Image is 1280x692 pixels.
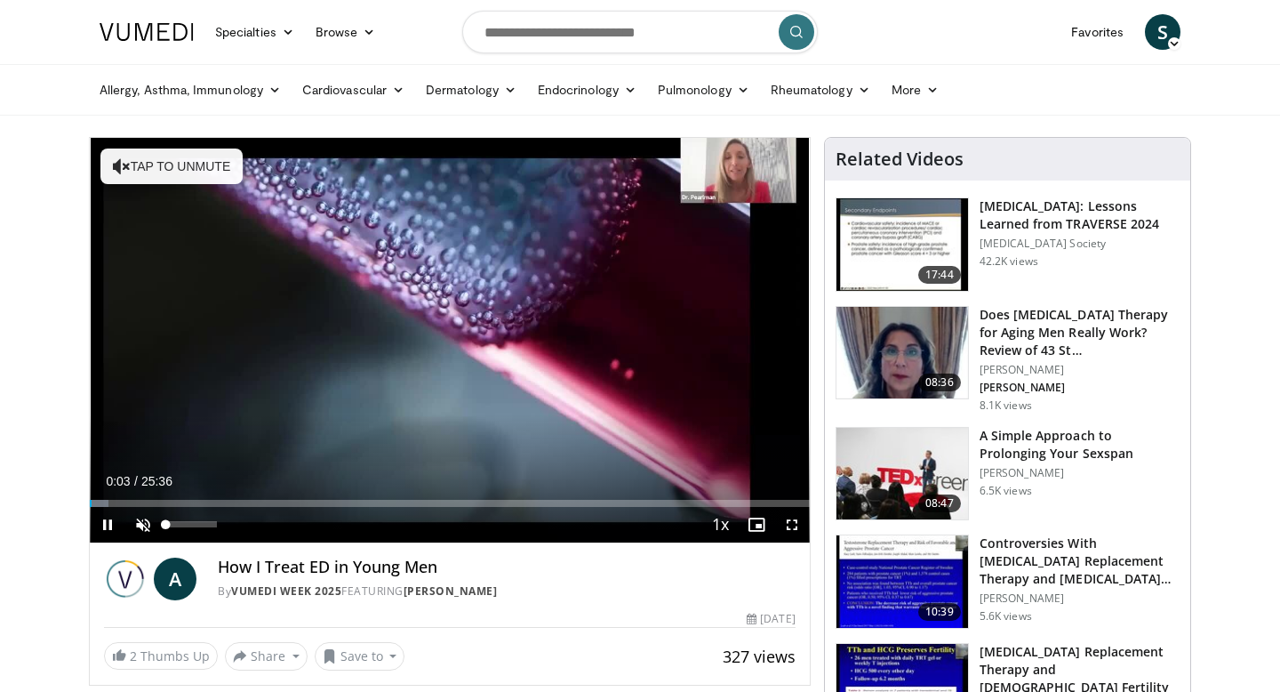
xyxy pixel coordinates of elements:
video-js: Video Player [90,138,810,543]
div: Volume Level [165,521,216,527]
span: 0:03 [106,474,130,488]
button: Tap to unmute [100,149,243,184]
h3: A Simple Approach to Prolonging Your Sexspan [980,427,1180,463]
button: Playback Rate [703,507,739,543]
p: [MEDICAL_DATA] Society [980,237,1180,251]
span: 25:36 [141,474,172,488]
h4: How I Treat ED in Young Men [218,558,796,577]
a: A [154,558,196,600]
p: 42.2K views [980,254,1038,269]
a: 10:39 Controversies With [MEDICAL_DATA] Replacement Therapy and [MEDICAL_DATA] Can… [PERSON_NAME]... [836,535,1180,629]
span: 10:39 [918,603,961,621]
a: More [881,72,949,108]
a: 17:44 [MEDICAL_DATA]: Lessons Learned from TRAVERSE 2024 [MEDICAL_DATA] Society 42.2K views [836,197,1180,292]
p: 5.6K views [980,609,1032,624]
a: Endocrinology [527,72,647,108]
div: [DATE] [747,611,795,627]
span: 327 views [723,646,796,667]
button: Pause [90,507,125,543]
img: 4d4bce34-7cbb-4531-8d0c-5308a71d9d6c.150x105_q85_crop-smart_upscale.jpg [836,307,968,399]
span: 08:47 [918,495,961,512]
p: [PERSON_NAME] [980,466,1180,480]
a: [PERSON_NAME] [404,583,498,599]
a: 2 Thumbs Up [104,642,218,670]
p: 6.5K views [980,484,1032,498]
span: 08:36 [918,374,961,391]
a: Allergy, Asthma, Immunology [89,72,292,108]
a: Specialties [204,14,305,50]
p: 8.1K views [980,398,1032,413]
a: S [1145,14,1180,50]
button: Enable picture-in-picture mode [739,507,774,543]
span: 17:44 [918,266,961,284]
a: 08:47 A Simple Approach to Prolonging Your Sexspan [PERSON_NAME] 6.5K views [836,427,1180,521]
a: Browse [305,14,387,50]
button: Unmute [125,507,161,543]
img: 418933e4-fe1c-4c2e-be56-3ce3ec8efa3b.150x105_q85_crop-smart_upscale.jpg [836,535,968,628]
a: Rheumatology [760,72,881,108]
h4: Related Videos [836,149,964,170]
h3: [MEDICAL_DATA]: Lessons Learned from TRAVERSE 2024 [980,197,1180,233]
p: [PERSON_NAME] [980,591,1180,606]
div: By FEATURING [218,583,796,599]
button: Fullscreen [774,507,810,543]
p: [PERSON_NAME] [980,363,1180,377]
p: [PERSON_NAME] [980,381,1180,395]
a: Cardiovascular [292,72,415,108]
a: Dermatology [415,72,527,108]
img: Vumedi Week 2025 [104,558,147,600]
button: Save to [315,642,405,671]
h3: Controversies With [MEDICAL_DATA] Replacement Therapy and [MEDICAL_DATA] Can… [980,535,1180,588]
a: Vumedi Week 2025 [231,583,341,599]
a: Favorites [1060,14,1134,50]
img: VuMedi Logo [100,23,194,41]
div: Progress Bar [90,500,810,507]
a: 08:36 Does [MEDICAL_DATA] Therapy for Aging Men Really Work? Review of 43 St… [PERSON_NAME] [PERS... [836,306,1180,413]
input: Search topics, interventions [462,11,818,53]
span: / [134,474,138,488]
img: 1317c62a-2f0d-4360-bee0-b1bff80fed3c.150x105_q85_crop-smart_upscale.jpg [836,198,968,291]
img: c4bd4661-e278-4c34-863c-57c104f39734.150x105_q85_crop-smart_upscale.jpg [836,428,968,520]
button: Share [225,642,308,671]
a: Pulmonology [647,72,760,108]
h3: Does [MEDICAL_DATA] Therapy for Aging Men Really Work? Review of 43 St… [980,306,1180,359]
span: 2 [130,648,137,664]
